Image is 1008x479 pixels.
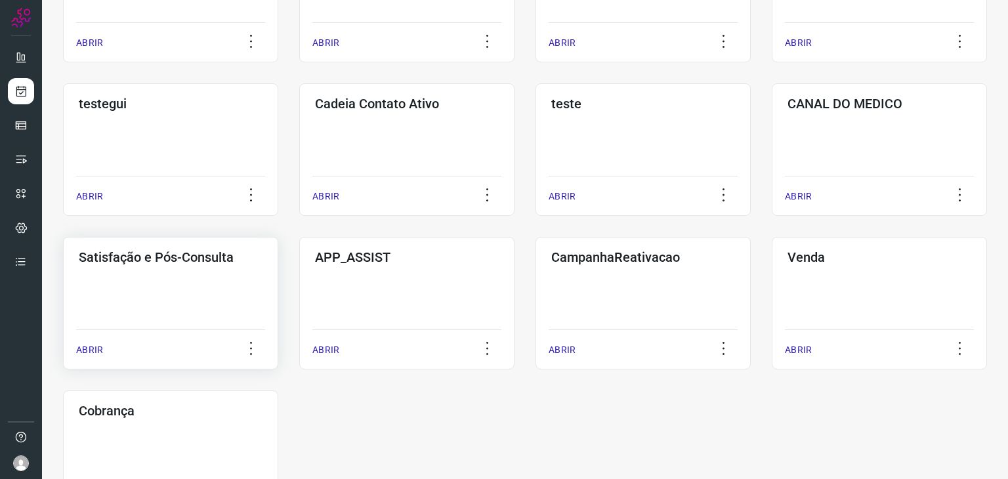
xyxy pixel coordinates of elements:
[312,343,339,357] p: ABRIR
[549,343,576,357] p: ABRIR
[76,190,103,203] p: ABRIR
[785,343,812,357] p: ABRIR
[787,96,971,112] h3: CANAL DO MEDICO
[551,96,735,112] h3: teste
[549,190,576,203] p: ABRIR
[312,190,339,203] p: ABRIR
[315,249,499,265] h3: APP_ASSIST
[785,190,812,203] p: ABRIR
[315,96,499,112] h3: Cadeia Contato Ativo
[13,455,29,471] img: avatar-user-boy.jpg
[79,249,262,265] h3: Satisfação e Pós-Consulta
[312,36,339,50] p: ABRIR
[551,249,735,265] h3: CampanhaReativacao
[76,36,103,50] p: ABRIR
[76,343,103,357] p: ABRIR
[79,96,262,112] h3: testegui
[785,36,812,50] p: ABRIR
[549,36,576,50] p: ABRIR
[79,403,262,419] h3: Cobrança
[11,8,31,28] img: Logo
[787,249,971,265] h3: Venda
